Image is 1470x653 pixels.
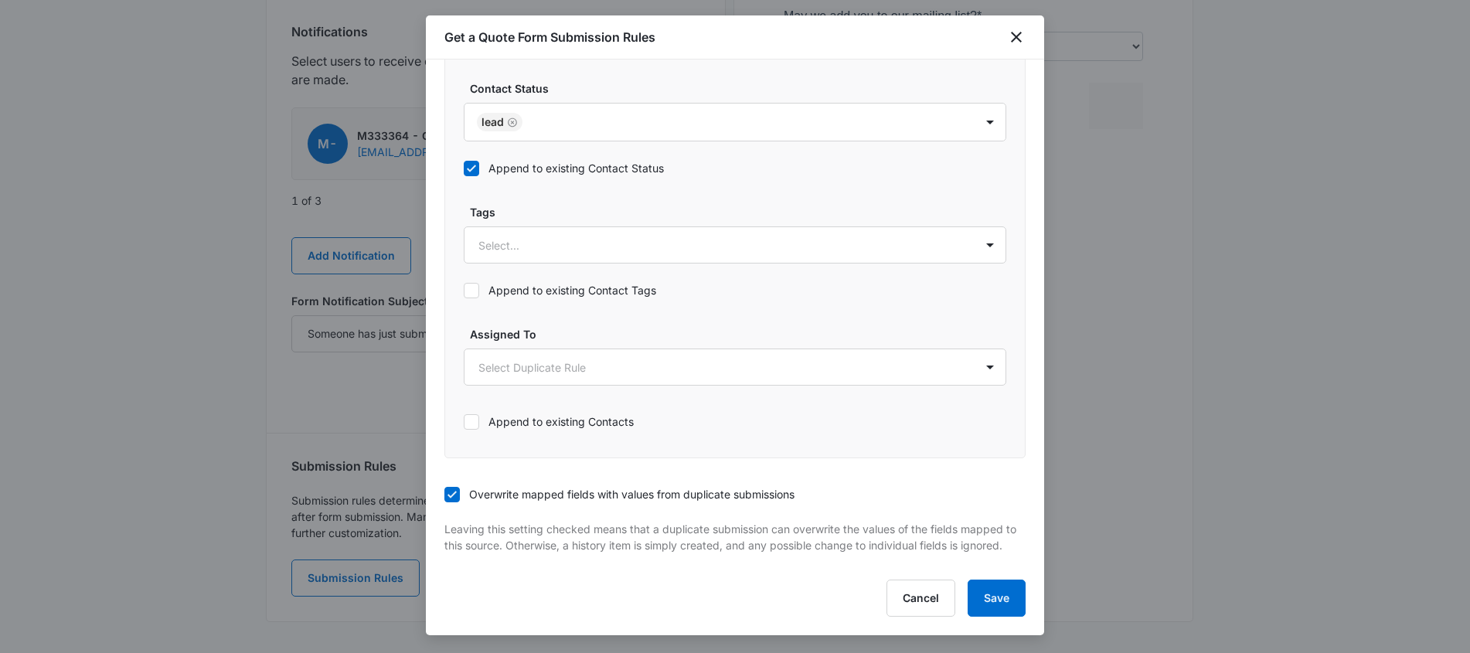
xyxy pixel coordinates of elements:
div: Lead [481,117,504,128]
label: General Inquiry [15,515,100,533]
button: close [1007,28,1026,46]
label: Tags [470,204,1012,220]
p: Leaving this setting checked means that a duplicate submission can overwrite the values of the fi... [444,521,1026,553]
label: Overwrite mapped fields with values from duplicate submissions [444,486,1026,502]
label: Iron Doors [15,391,73,410]
label: Aluminium Doors [15,465,110,484]
label: Aluminium Windows [15,490,127,508]
h1: Get a Quote Form Submission Rules [444,28,655,46]
div: Remove Lead [504,117,518,128]
label: Contact Status [470,80,1012,97]
label: Iron Windows [15,416,90,434]
label: Iron Work for Contractors [15,440,154,459]
label: Append to existing Contact Status [464,160,1006,176]
label: Append to existing Contacts [464,413,1006,430]
label: Assigned To [470,326,1012,342]
label: Append to existing Contact Tags [464,282,1006,298]
button: Save [968,580,1026,617]
button: Cancel [886,580,955,617]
